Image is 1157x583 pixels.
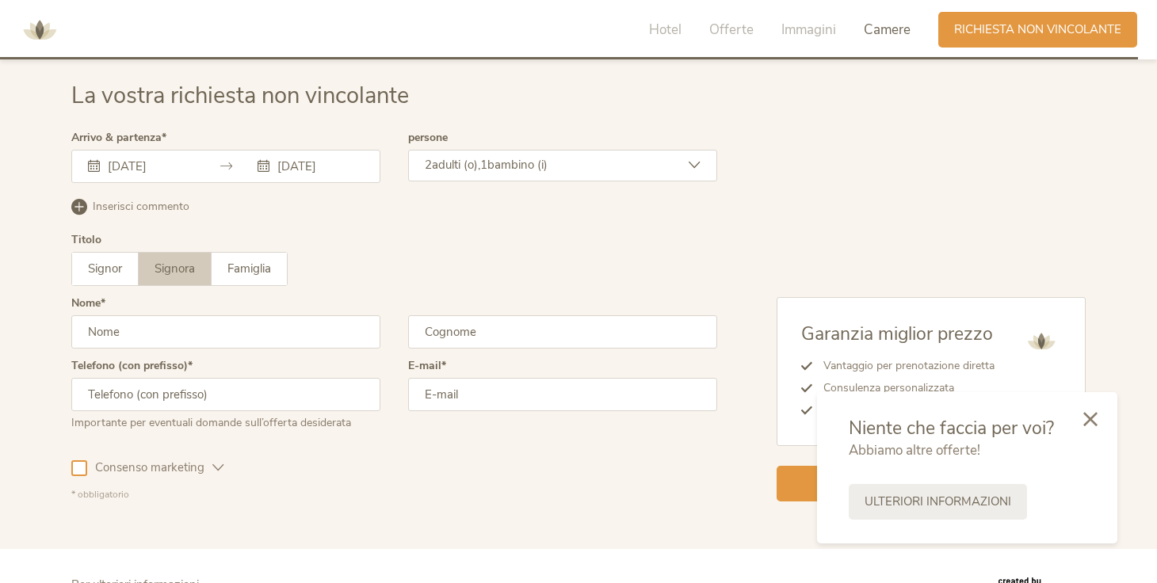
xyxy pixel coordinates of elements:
[812,377,995,399] li: Consulenza personalizzata
[849,416,1054,440] span: Niente che faccia per voi?
[71,411,380,431] div: Importante per eventuali domande sull’offerta desiderata
[88,261,122,276] span: Signor
[71,80,409,111] span: La vostra richiesta non vincolante
[71,378,380,411] input: Telefono (con prefisso)
[71,488,717,501] div: * obbligatorio
[93,199,189,215] span: Inserisci commento
[709,21,754,39] span: Offerte
[71,298,105,309] label: Nome
[649,21,682,39] span: Hotel
[408,360,446,372] label: E-mail
[227,261,271,276] span: Famiglia
[487,157,548,173] span: bambino (i)
[812,355,995,377] li: Vantaggio per prenotazione diretta
[71,315,380,349] input: Nome
[812,399,995,421] li: Tariffe vantaggiose
[16,24,63,35] a: AMONTI & LUNARIS Wellnessresort
[865,493,1011,510] span: Ulteriori informazioni
[849,441,980,459] span: Abbiamo altre offerte!
[408,315,717,349] input: Cognome
[864,21,911,39] span: Camere
[71,360,193,372] label: Telefono (con prefisso)
[425,157,432,173] span: 2
[954,21,1121,38] span: Richiesta non vincolante
[480,157,487,173] span: 1
[849,484,1027,520] a: Ulteriori informazioni
[781,21,836,39] span: Immagini
[408,378,717,411] input: E-mail
[408,132,448,143] label: persone
[432,157,480,173] span: adulti (o),
[155,261,195,276] span: Signora
[273,158,364,174] input: Partenza
[1021,322,1061,361] img: AMONTI & LUNARIS Wellnessresort
[71,234,101,246] div: Titolo
[16,6,63,54] img: AMONTI & LUNARIS Wellnessresort
[71,132,166,143] label: Arrivo & partenza
[87,459,212,476] span: Consenso marketing
[104,158,194,174] input: Arrivo
[801,322,993,346] span: Garanzia miglior prezzo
